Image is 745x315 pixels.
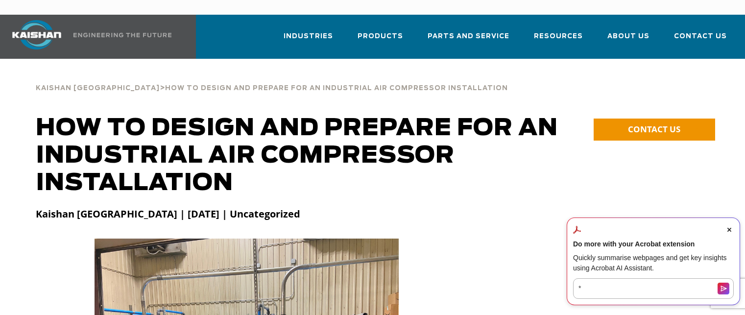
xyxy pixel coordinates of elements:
[674,31,727,42] span: Contact Us
[594,119,715,141] a: CONTACT US
[36,73,508,96] div: >
[36,83,160,92] a: Kaishan [GEOGRAPHIC_DATA]
[628,123,680,135] span: CONTACT US
[358,31,403,42] span: Products
[534,31,583,42] span: Resources
[284,24,333,57] a: Industries
[36,85,160,92] span: Kaishan [GEOGRAPHIC_DATA]
[428,31,509,42] span: Parts and Service
[607,31,649,42] span: About Us
[36,115,572,197] h1: How to Design and Prepare for an Industrial Air Compressor Installation
[674,24,727,57] a: Contact Us
[284,31,333,42] span: Industries
[428,24,509,57] a: Parts and Service
[607,24,649,57] a: About Us
[534,24,583,57] a: Resources
[165,85,508,92] span: How to Design and Prepare for an Industrial Air Compressor Installation
[358,24,403,57] a: Products
[36,207,300,220] strong: Kaishan [GEOGRAPHIC_DATA] | [DATE] | Uncategorized
[165,83,508,92] a: How to Design and Prepare for an Industrial Air Compressor Installation
[73,33,171,37] img: Engineering the future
